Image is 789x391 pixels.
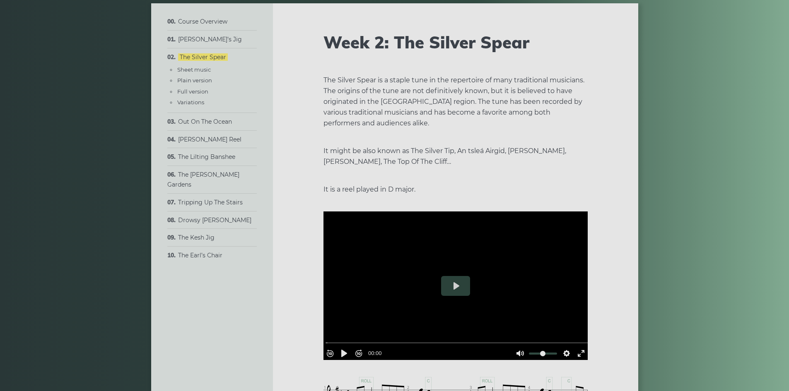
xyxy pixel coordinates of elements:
a: The Silver Spear [178,53,228,61]
a: The Kesh Jig [178,234,215,241]
p: The Silver Spear is a staple tune in the repertoire of many traditional musicians. The origins of... [323,75,588,129]
a: The Lilting Banshee [178,153,235,161]
a: Drowsy [PERSON_NAME] [178,216,251,224]
a: The Earl’s Chair [178,252,222,259]
a: Course Overview [178,18,227,25]
a: Plain version [177,77,212,84]
a: [PERSON_NAME]’s Jig [178,36,242,43]
p: It might be also known as The Silver Tip, An tsleá Airgid, [PERSON_NAME], [PERSON_NAME], The Top ... [323,146,588,167]
h1: Week 2: The Silver Spear [323,32,588,52]
a: [PERSON_NAME] Reel [178,136,241,143]
a: Full version [177,88,208,95]
a: The [PERSON_NAME] Gardens [167,171,239,188]
a: Sheet music [177,66,211,73]
a: Tripping Up The Stairs [178,199,243,206]
a: Out On The Ocean [178,118,232,125]
p: It is a reel played in D major. [323,184,588,195]
a: Variations [177,99,204,106]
